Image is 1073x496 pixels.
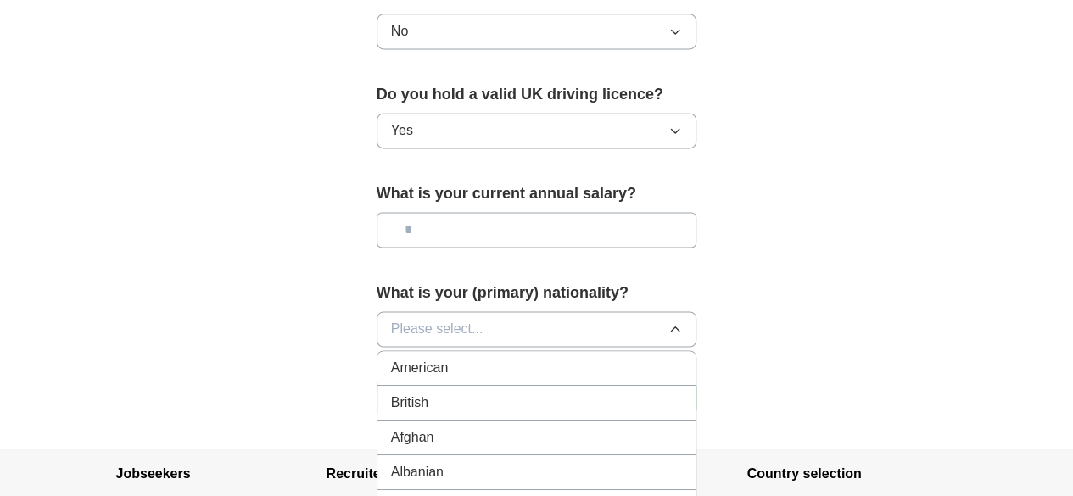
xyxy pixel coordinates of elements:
[391,393,428,413] span: British
[377,83,697,106] label: Do you hold a valid UK driving licence?
[377,113,697,148] button: Yes
[377,182,697,205] label: What is your current annual salary?
[391,120,413,141] span: Yes
[391,427,434,448] span: Afghan
[391,462,444,482] span: Albanian
[391,319,483,339] span: Please select...
[377,281,697,304] label: What is your (primary) nationality?
[377,311,697,347] button: Please select...
[377,14,697,49] button: No
[391,358,449,378] span: American
[391,21,408,42] span: No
